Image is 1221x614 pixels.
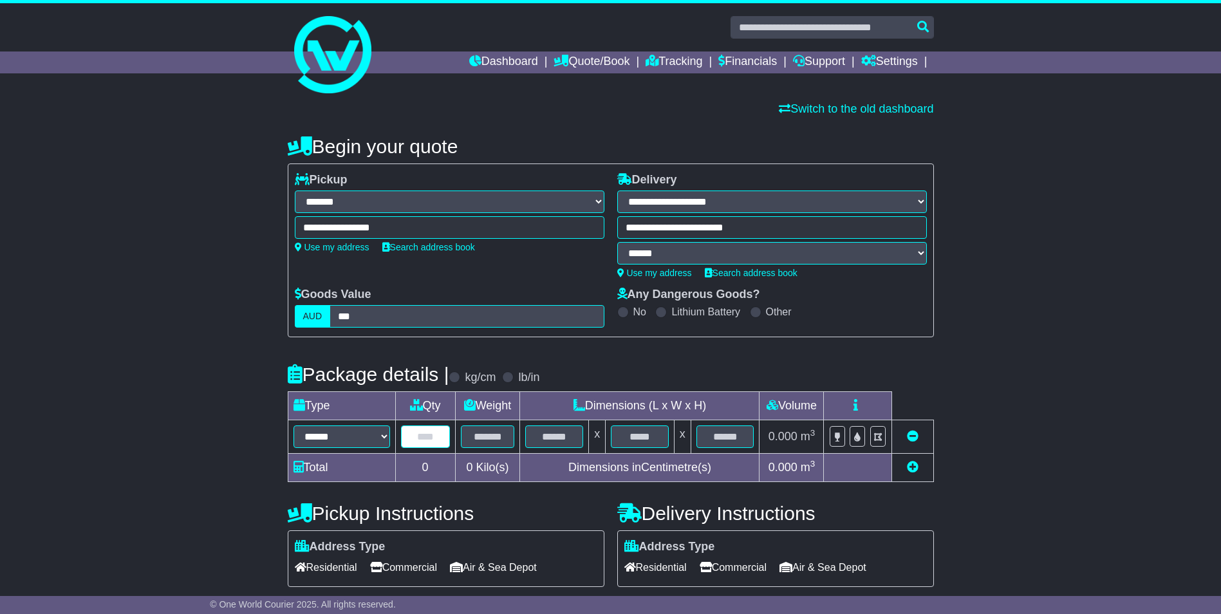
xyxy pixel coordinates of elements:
a: Search address book [382,242,475,252]
span: © One World Courier 2025. All rights reserved. [210,599,396,609]
td: Type [288,392,395,420]
td: Total [288,454,395,482]
a: Search address book [705,268,797,278]
span: Commercial [700,557,767,577]
span: Air & Sea Depot [779,557,866,577]
sup: 3 [810,428,816,438]
a: Tracking [646,51,702,73]
h4: Begin your quote [288,136,934,157]
span: 0.000 [769,430,797,443]
span: Commercial [370,557,437,577]
span: 0 [466,461,472,474]
span: Air & Sea Depot [450,557,537,577]
a: Use my address [617,268,692,278]
span: m [801,430,816,443]
span: 0.000 [769,461,797,474]
a: Add new item [907,461,918,474]
td: Weight [455,392,520,420]
span: m [801,461,816,474]
a: Dashboard [469,51,538,73]
label: Lithium Battery [671,306,740,318]
td: x [589,420,606,454]
label: AUD [295,305,331,328]
td: 0 [395,454,455,482]
a: Switch to the old dashboard [779,102,933,115]
label: Address Type [295,540,386,554]
label: lb/in [518,371,539,385]
label: Any Dangerous Goods? [617,288,760,302]
span: Residential [295,557,357,577]
td: x [674,420,691,454]
a: Settings [861,51,918,73]
td: Dimensions (L x W x H) [520,392,760,420]
a: Use my address [295,242,369,252]
sup: 3 [810,459,816,469]
label: Delivery [617,173,677,187]
td: Volume [760,392,824,420]
h4: Package details | [288,364,449,385]
label: Other [766,306,792,318]
label: Goods Value [295,288,371,302]
td: Dimensions in Centimetre(s) [520,454,760,482]
label: Pickup [295,173,348,187]
span: Residential [624,557,687,577]
h4: Delivery Instructions [617,503,934,524]
a: Support [793,51,845,73]
label: kg/cm [465,371,496,385]
label: No [633,306,646,318]
a: Financials [718,51,777,73]
a: Remove this item [907,430,918,443]
h4: Pickup Instructions [288,503,604,524]
label: Address Type [624,540,715,554]
td: Kilo(s) [455,454,520,482]
td: Qty [395,392,455,420]
a: Quote/Book [554,51,629,73]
